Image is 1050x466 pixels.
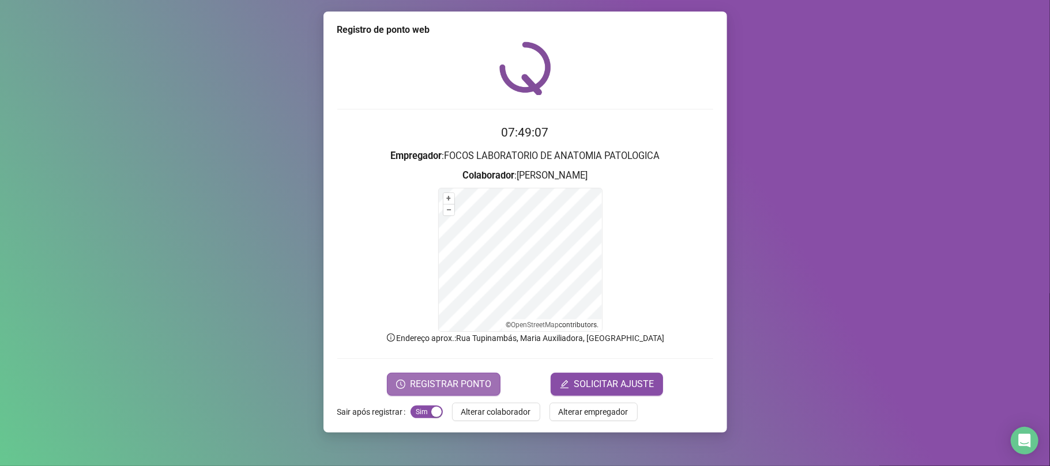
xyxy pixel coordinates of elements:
[337,168,713,183] h3: : [PERSON_NAME]
[502,126,549,139] time: 07:49:07
[462,170,514,181] strong: Colaborador
[550,403,638,421] button: Alterar empregador
[574,377,654,391] span: SOLICITAR AJUSTE
[337,403,411,421] label: Sair após registrar
[410,377,491,391] span: REGISTRAR PONTO
[337,332,713,344] p: Endereço aprox. : Rua Tupinambás, Maria Auxiliadora, [GEOGRAPHIC_DATA]
[387,373,500,396] button: REGISTRAR PONTO
[551,373,663,396] button: editSOLICITAR AJUSTE
[461,406,531,418] span: Alterar colaborador
[506,321,599,329] li: © contributors.
[390,150,442,161] strong: Empregador
[443,193,454,204] button: +
[560,380,569,389] span: edit
[443,204,454,215] button: –
[386,332,396,343] span: info-circle
[511,321,559,329] a: OpenStreetMap
[337,23,713,37] div: Registro de ponto web
[337,149,713,164] h3: : FOCOS LABORATORIO DE ANATOMIA PATOLOGICA
[1011,427,1038,454] div: Open Intercom Messenger
[452,403,540,421] button: Alterar colaborador
[499,41,551,95] img: QRPoint
[396,380,405,389] span: clock-circle
[559,406,629,418] span: Alterar empregador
